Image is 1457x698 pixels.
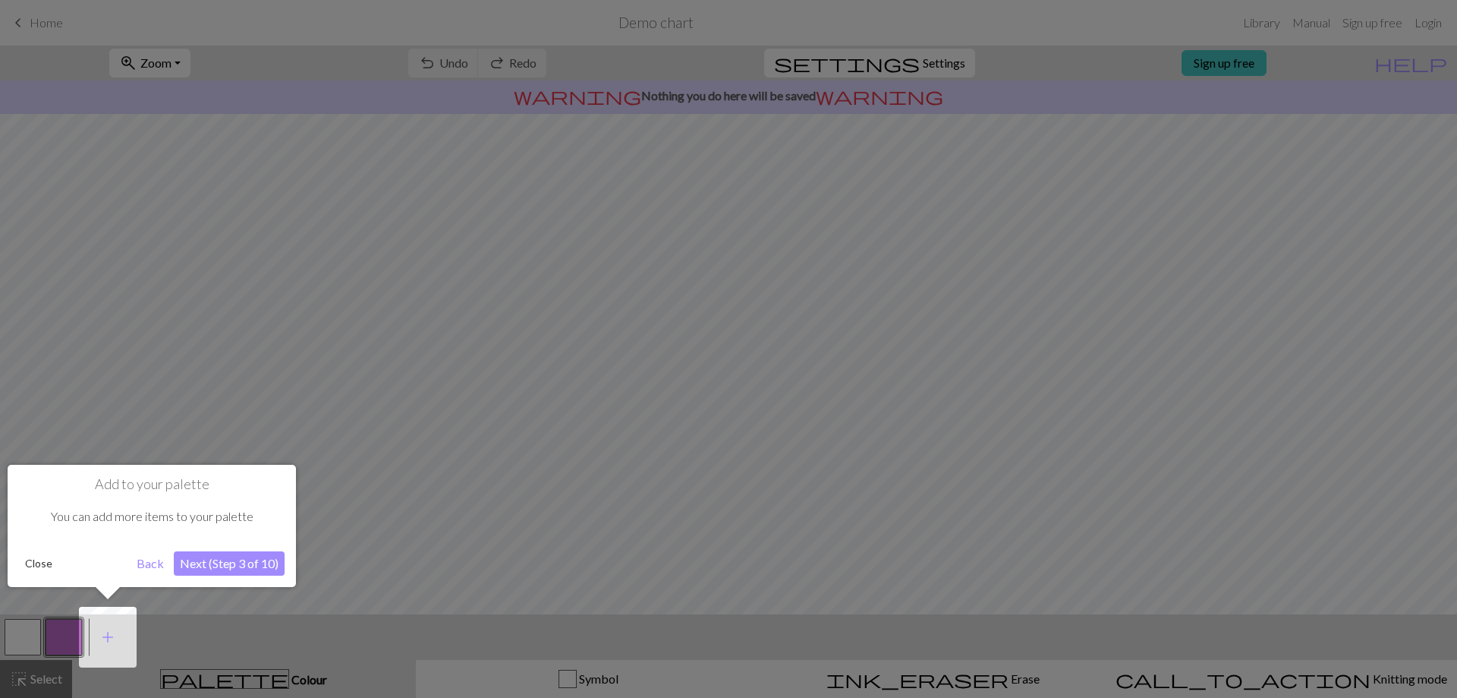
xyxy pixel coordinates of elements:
button: Back [131,551,170,576]
div: Add to your palette [8,465,296,587]
h1: Add to your palette [19,476,285,493]
button: Close [19,552,58,575]
div: You can add more items to your palette [19,493,285,540]
button: Next (Step 3 of 10) [174,551,285,576]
